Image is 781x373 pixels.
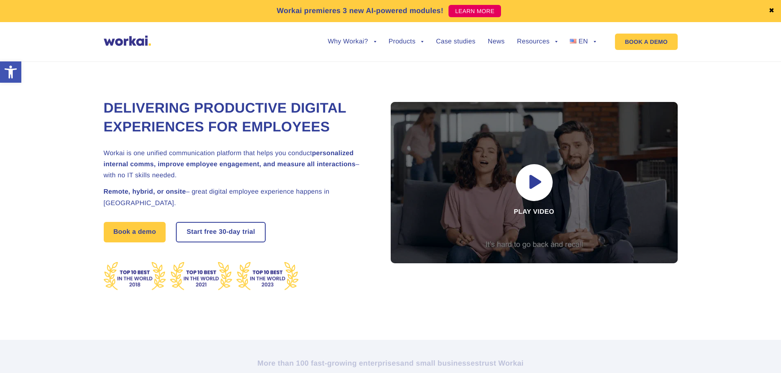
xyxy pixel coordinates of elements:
[488,38,505,45] a: News
[400,359,479,367] i: and small businesses
[104,222,166,242] a: Book a demo
[328,38,376,45] a: Why Workai?
[177,223,265,242] a: Start free30-daytrial
[163,358,618,368] h2: More than 100 fast-growing enterprises trust Workai
[104,188,186,195] strong: Remote, hybrid, or onsite
[769,8,774,14] a: ✖
[389,38,424,45] a: Products
[615,34,677,50] a: BOOK A DEMO
[449,5,501,17] a: LEARN MORE
[391,102,678,263] div: Play video
[277,5,444,16] p: Workai premieres 3 new AI-powered modules!
[517,38,558,45] a: Resources
[104,99,370,137] h1: Delivering Productive Digital Experiences for Employees
[578,38,588,45] span: EN
[219,229,241,235] i: 30-day
[104,148,370,181] h2: Workai is one unified communication platform that helps you conduct – with no IT skills needed.
[104,186,370,208] h2: – great digital employee experience happens in [GEOGRAPHIC_DATA].
[436,38,475,45] a: Case studies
